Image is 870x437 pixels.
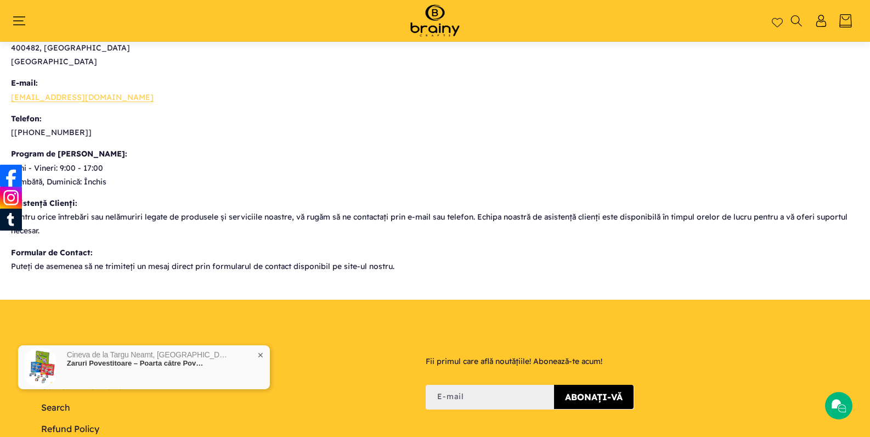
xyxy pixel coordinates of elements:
[789,15,803,27] summary: Căutați
[11,147,859,189] p: Luni - Vineri: 9:00 - 17:00 Sâmbătă, Duminică: Închis
[11,246,859,273] p: Puteți de asemenea să ne trimiteți un mesaj direct prin formularul de contact disponibil pe site-...
[426,355,854,368] div: Fii primul care află noutățiile! Abonează-te acum!
[11,248,93,257] strong: Formular de Contact:
[772,15,783,26] a: Wishlist page link
[11,78,38,88] strong: E-mail:
[67,359,204,368] a: Zaruri Povestitoare – Poarta către Povești Infinite
[257,351,264,359] span: ✕
[67,351,231,359] p: Cineva de la Targu Neamt, [GEOGRAPHIC_DATA] a cumpărat
[11,198,77,208] strong: Asistență Clienți:
[11,114,42,124] strong: Telefon:
[18,15,31,27] summary: Meniu
[831,397,847,414] img: Chat icon
[399,3,471,38] img: Brainy Crafts
[11,197,859,238] p: Pentru orice întrebări sau nelămuriri legate de produsele și serviciile noastre, vă rugăm să ne c...
[11,112,859,139] p: [[PHONE_NUMBER]]
[11,92,154,102] a: [EMAIL_ADDRESS][DOMAIN_NAME]
[24,348,56,387] img: Zaruri Povestitoare – Poarta către Povești Infinite
[11,149,127,159] strong: Program de [PERSON_NAME]:
[554,385,634,409] button: Abonați-vă
[41,397,70,418] a: Search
